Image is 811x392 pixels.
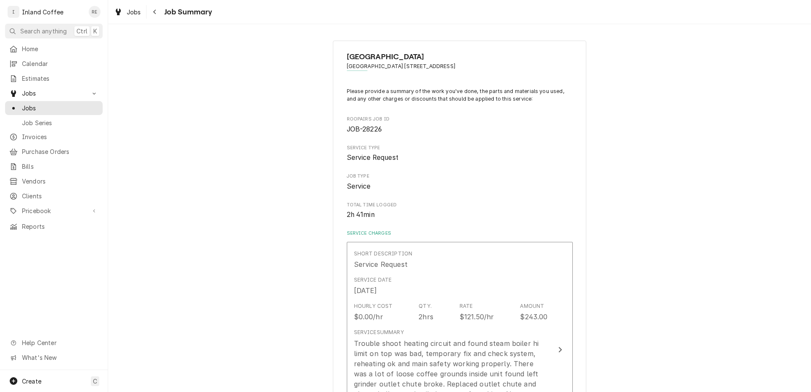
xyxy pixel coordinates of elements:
span: Service [347,182,371,190]
span: Service Type [347,153,573,163]
div: Service Date [354,276,392,284]
label: Service Charges [347,230,573,237]
div: Service Type [347,145,573,163]
span: Purchase Orders [22,147,98,156]
span: Jobs [22,89,86,98]
a: Go to Help Center [5,336,103,350]
button: Search anythingCtrlK [5,24,103,38]
span: Total Time Logged [347,202,573,208]
div: Qty. [419,302,432,310]
span: Job Type [347,181,573,192]
a: Jobs [5,101,103,115]
div: $0.00/hr [354,312,383,322]
span: Job Series [22,118,98,127]
div: Hourly Cost [354,302,393,310]
a: Purchase Orders [5,145,103,159]
span: K [93,27,97,36]
div: Amount [520,302,544,310]
span: Ctrl [76,27,87,36]
div: Total Time Logged [347,202,573,220]
span: Create [22,378,41,385]
span: Roopairs Job ID [347,124,573,134]
span: Jobs [127,8,141,16]
span: Service Type [347,145,573,151]
span: Pricebook [22,206,86,215]
span: JOB-28226 [347,125,382,133]
div: 2hrs [419,312,433,322]
span: 2h 41min [347,211,375,219]
div: Job Type [347,173,573,191]
a: Invoices [5,130,103,144]
span: Name [347,51,573,63]
span: Jobs [22,104,98,112]
span: Total Time Logged [347,210,573,220]
span: C [93,377,97,386]
span: Home [22,44,98,53]
span: Invoices [22,132,98,141]
span: Job Summary [162,6,212,18]
a: Reports [5,219,103,233]
div: $121.50/hr [460,312,494,322]
span: Calendar [22,59,98,68]
button: Navigate back [148,5,162,19]
a: Calendar [5,57,103,71]
a: Bills [5,159,103,173]
a: Home [5,42,103,56]
div: Client Information [347,51,573,77]
div: [DATE] [354,285,377,296]
span: Vendors [22,177,98,186]
a: Estimates [5,71,103,85]
a: Go to Pricebook [5,204,103,218]
div: Service Request [354,259,408,269]
div: Short Description [354,250,413,258]
div: Roopairs Job ID [347,116,573,134]
a: Go to Jobs [5,86,103,100]
span: Job Type [347,173,573,180]
p: Please provide a summary of the work you've done, the parts and materials you used, and any other... [347,88,573,103]
a: Job Series [5,116,103,130]
span: What's New [22,353,98,362]
div: Rate [460,302,473,310]
div: RE [89,6,101,18]
a: Go to What's New [5,351,103,365]
div: I [8,6,19,18]
div: Service Summary [354,329,404,336]
span: Roopairs Job ID [347,116,573,123]
span: Clients [22,192,98,200]
div: Inland Coffee [22,8,63,16]
div: $243.00 [520,312,547,322]
a: Vendors [5,174,103,188]
span: Help Center [22,338,98,347]
a: Clients [5,189,103,203]
a: Jobs [111,5,144,19]
span: Reports [22,222,98,231]
span: Service Request [347,154,398,162]
span: Estimates [22,74,98,83]
span: Search anything [20,27,67,36]
div: Ruth Easley's Avatar [89,6,101,18]
span: Bills [22,162,98,171]
span: Address [347,63,573,70]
